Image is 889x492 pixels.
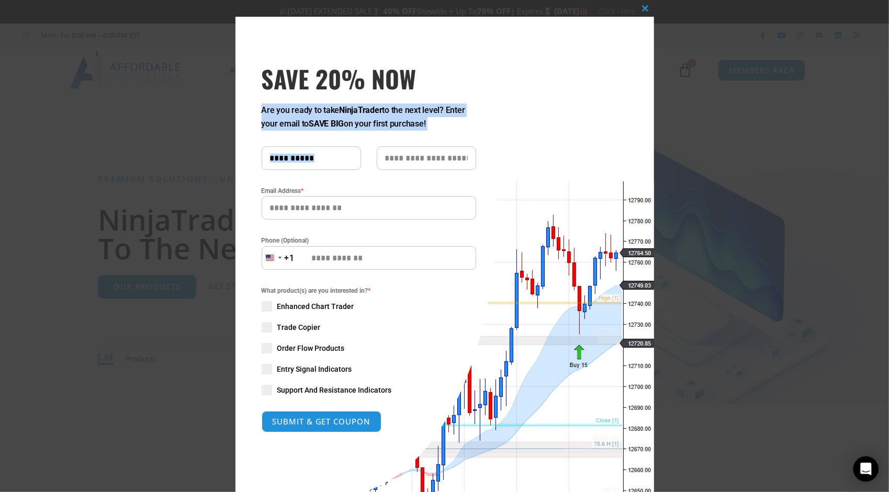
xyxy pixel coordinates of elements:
strong: SAVE BIG [309,119,344,129]
span: SAVE 20% NOW [262,64,476,93]
div: +1 [285,251,295,265]
label: Entry Signal Indicators [262,364,476,374]
label: Enhanced Chart Trader [262,301,476,312]
span: Support And Resistance Indicators [277,385,392,395]
span: Order Flow Products [277,343,345,353]
div: Open Intercom Messenger [853,456,879,482]
span: Enhanced Chart Trader [277,301,354,312]
p: Are you ready to take to the next level? Enter your email to on your first purchase! [262,104,476,131]
label: Order Flow Products [262,343,476,353]
label: Trade Copier [262,322,476,333]
span: Entry Signal Indicators [277,364,352,374]
span: What product(s) are you interested in? [262,285,476,296]
span: Trade Copier [277,322,321,333]
button: SUBMIT & GET COUPON [262,411,381,432]
label: Support And Resistance Indicators [262,385,476,395]
button: Selected country [262,246,295,270]
strong: NinjaTrader [339,105,382,115]
label: Email Address [262,186,476,196]
label: Phone (Optional) [262,235,476,246]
